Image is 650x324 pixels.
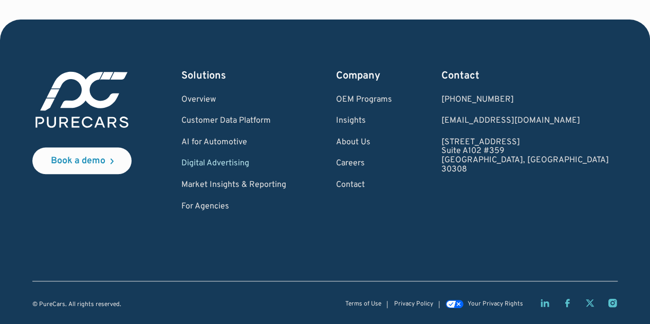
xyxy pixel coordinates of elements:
div: Contact [441,69,609,83]
div: © PureCars. All rights reserved. [32,301,121,308]
a: Terms of Use [345,301,381,308]
a: For Agencies [181,202,286,212]
a: Digital Advertising [181,159,286,168]
img: purecars logo [32,69,132,131]
div: Your Privacy Rights [468,301,523,308]
a: Market Insights & Reporting [181,181,286,190]
a: Contact [336,181,392,190]
a: [STREET_ADDRESS]Suite A102 #359[GEOGRAPHIC_DATA], [GEOGRAPHIC_DATA]30308 [441,138,609,174]
a: AI for Automotive [181,138,286,147]
a: OEM Programs [336,96,392,105]
div: Company [336,69,392,83]
a: Privacy Policy [394,301,433,308]
a: Insights [336,117,392,126]
a: Your Privacy Rights [445,301,523,308]
a: Customer Data Platform [181,117,286,126]
a: Facebook page [562,298,572,308]
a: Instagram page [607,298,618,308]
div: [PHONE_NUMBER] [441,96,609,105]
a: Email us [441,117,609,126]
div: Solutions [181,69,286,83]
a: LinkedIn page [540,298,550,308]
a: About Us [336,138,392,147]
a: Book a demo [32,147,132,174]
a: Careers [336,159,392,168]
a: Overview [181,96,286,105]
div: Book a demo [51,157,105,166]
a: Twitter X page [585,298,595,308]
